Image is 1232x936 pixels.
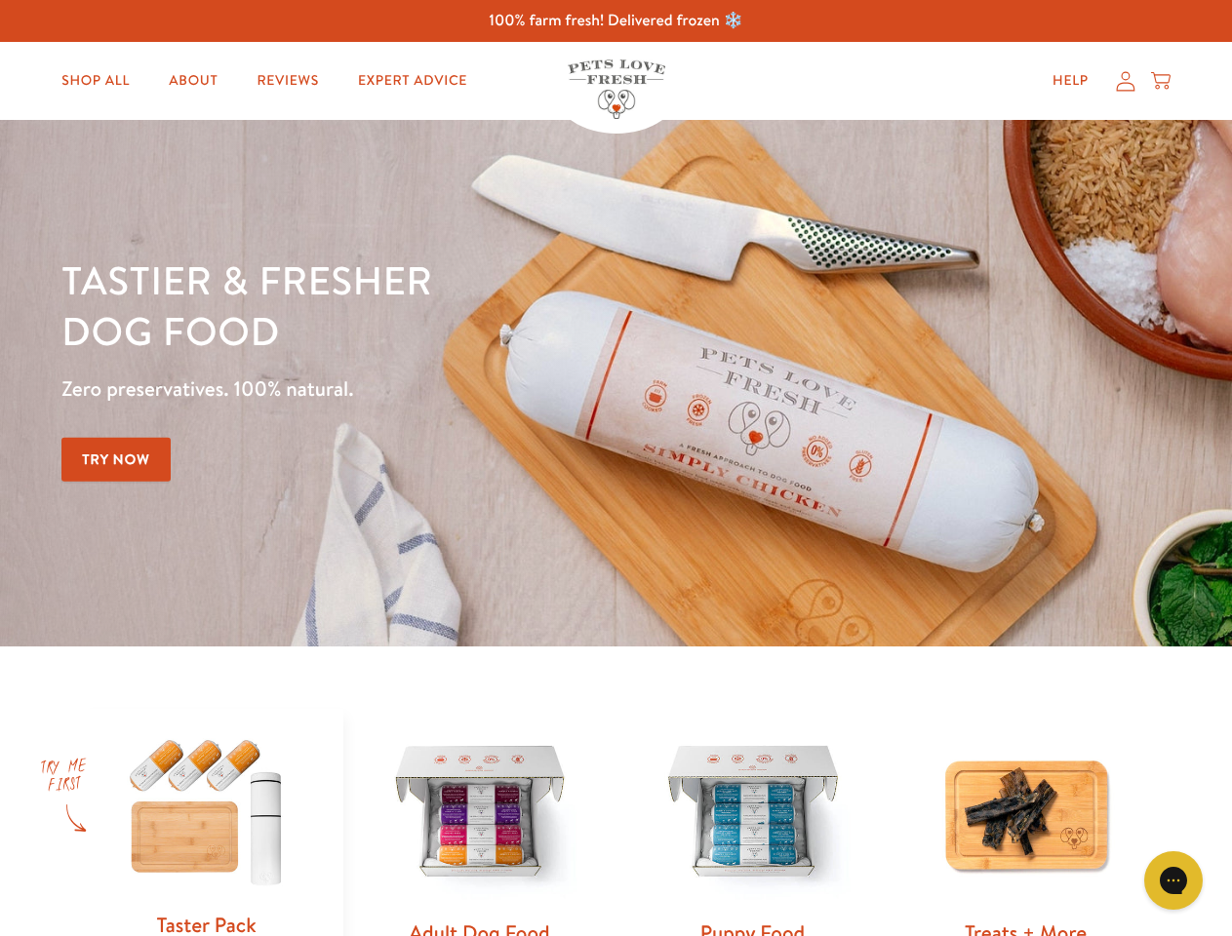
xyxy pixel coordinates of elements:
[61,438,171,482] a: Try Now
[568,59,665,119] img: Pets Love Fresh
[342,61,483,100] a: Expert Advice
[1037,61,1104,100] a: Help
[61,371,801,407] p: Zero preservatives. 100% natural.
[1134,844,1212,916] iframe: Gorgias live chat messenger
[46,61,145,100] a: Shop All
[61,254,801,356] h1: Tastier & fresher dog food
[241,61,334,100] a: Reviews
[153,61,233,100] a: About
